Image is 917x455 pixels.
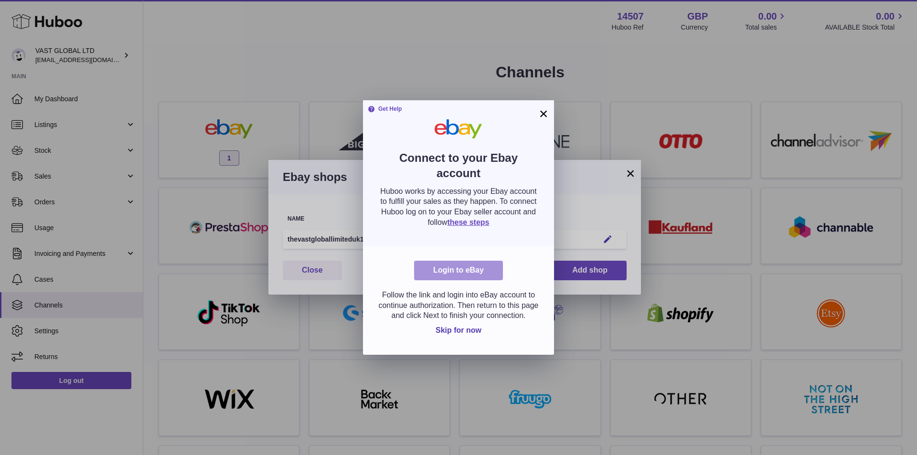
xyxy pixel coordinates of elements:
[414,261,503,280] a: Login to eBay
[447,218,489,226] a: these steps
[428,321,489,340] button: Skip for now
[538,108,549,119] button: ×
[436,326,481,334] span: Skip for now
[368,105,402,113] strong: Get Help
[377,186,540,227] p: Huboo works by accessing your Ebay account to fulfill your sales as they happen. To connect Huboo...
[377,150,540,186] h2: Connect to your Ebay account
[377,290,540,321] p: Follow the link and login into eBay account to continue authorization. Then return to this page a...
[418,119,499,138] img: ebay.png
